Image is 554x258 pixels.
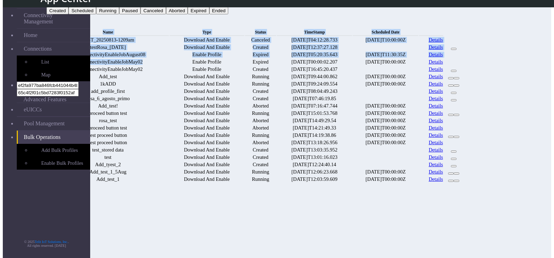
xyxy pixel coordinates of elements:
[245,176,276,183] td: Running
[429,147,443,153] a: Details
[47,103,169,109] td: Add_test!
[277,117,352,124] td: [DATE]T14:49:29.54
[429,118,443,124] a: Details
[429,44,443,50] a: Details
[170,176,244,183] td: Download And Enable
[245,169,276,175] td: Running
[170,154,244,161] td: Download And Enable
[429,132,443,138] a: Details
[429,125,443,131] a: Details
[17,42,90,56] a: Connections
[69,7,96,14] button: Scheduled
[245,95,276,102] td: Created
[35,240,68,244] a: Telit IoT Solutions, Inc.
[31,68,90,81] a: Map
[24,134,60,140] span: Bulk Operations
[188,7,209,14] button: Expired
[353,37,418,43] td: [DATE]T10:00:00Z
[17,9,90,28] a: Connectivity Management
[277,169,352,175] td: [DATE]T12:06:23.668
[353,125,418,131] td: [DATE]T00:00:00Z
[31,144,90,157] a: Add Bulk Profiles
[304,30,325,35] span: TimeStamp
[353,103,418,109] td: [DATE]T00:00:00Z
[47,169,169,175] td: Add_test_1_5Aug
[245,81,276,87] td: Running
[166,7,188,14] button: Aborted
[170,51,244,58] td: Enable Profile
[353,176,418,183] td: [DATE]T00:00:00Z
[202,30,211,35] span: Type
[353,81,418,87] td: [DATE]T00:00:00Z
[96,7,119,14] button: Running
[17,131,90,144] a: Bulk Operations
[353,110,418,117] td: [DATE]T00:00:00Z
[245,88,276,95] td: Created
[245,73,276,80] td: Running
[170,37,244,43] td: Download And Enable
[277,44,352,51] td: [DATE]T12:37:27.128
[170,103,244,109] td: Download And Enable
[277,103,352,109] td: [DATE]T07:16:47.744
[170,132,244,139] td: Download And Enable
[170,88,244,95] td: Download And Enable
[170,117,244,124] td: Download And Enable
[429,140,443,146] a: Details
[170,147,244,153] td: Download And Enable
[245,37,276,43] td: Canceled
[245,139,276,146] td: Aborted
[429,74,443,80] a: Details
[245,59,276,65] td: Expired
[277,154,352,161] td: [DATE]T13:01:16.023
[31,157,90,170] a: Enable Bulk Profiles
[47,139,169,146] td: test proceed button
[277,37,352,43] td: [DATE]T04:12:28.733
[170,73,244,80] td: Download And Enable
[429,176,443,182] a: Details
[353,132,418,139] td: [DATE]T00:00:00Z
[47,44,169,51] td: testRosa_[DATE]
[277,88,352,95] td: [DATE]T08:04:49.243
[245,147,276,153] td: Created
[245,66,276,73] td: Created
[245,110,276,117] td: Running
[47,73,169,80] td: Add_test
[429,96,443,102] a: Details
[277,161,352,168] td: [DATE]T12:24:40.14
[47,132,169,139] td: test proceed button
[429,66,443,72] a: Details
[41,59,49,65] span: List
[429,81,443,87] a: Details
[47,154,169,161] td: test
[47,176,169,183] td: Add_test_1
[277,125,352,131] td: [DATE]T14:21:49.33
[353,73,418,80] td: [DATE]T00:00:00Z
[277,132,352,139] td: [DATE]T14:19:38.86
[47,66,169,73] td: TestConnectivityEnableJobMay02
[277,66,352,73] td: [DATE]T16:45:20.437
[277,139,352,146] td: [DATE]T13:18:26.956
[170,110,244,117] td: Download And Enable
[245,103,276,109] td: Aborted
[47,110,169,117] td: proceed button test
[170,66,244,73] td: Enable Profile
[23,96,66,103] span: Advanced Features
[277,95,352,102] td: [DATE]T07:46:19.85
[31,56,90,68] a: List
[170,125,244,131] td: Download And Enable
[353,169,418,175] td: [DATE]T00:00:00Z
[47,161,169,168] td: Add_tyest_2
[209,7,229,14] button: Ended
[429,59,443,65] a: Details
[170,95,244,102] td: Download And Enable
[429,103,443,109] a: Details
[170,161,244,168] td: Download And Enable
[17,29,90,42] a: Home
[245,154,276,161] td: Created
[245,125,276,131] td: Aborted
[372,30,400,35] span: Scheduled Date
[429,52,443,58] a: Details
[47,147,169,153] td: test_stored data
[353,51,418,58] td: [DATE]T11:30:35Z
[3,240,90,244] p: © 2025 .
